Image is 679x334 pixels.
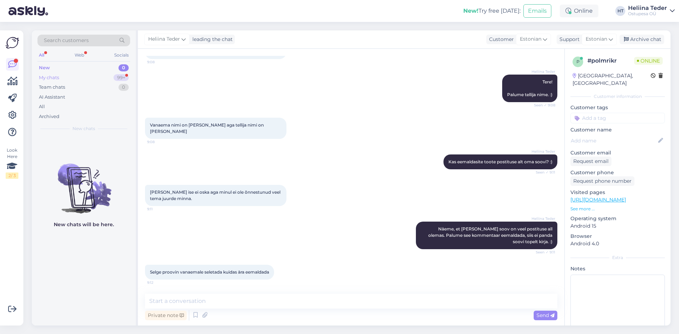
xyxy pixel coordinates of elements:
div: Web [73,51,86,60]
div: leading the chat [190,36,233,43]
div: Online [560,5,598,17]
div: Look Here [6,147,18,179]
span: Kas eemaldasite toote postituse alt oma soovi? :) [448,159,552,164]
span: Seen ✓ 9:08 [529,102,555,108]
span: Heliina Teder [529,69,555,74]
span: Vanaema nimi on [PERSON_NAME] aga tellija nimi on [PERSON_NAME] [150,122,265,134]
span: Heliina Teder [529,216,555,221]
div: Heliina Teder [628,5,667,11]
span: Send [536,312,555,318]
div: All [37,51,46,60]
p: Android 15 [570,222,665,230]
div: Archive chat [620,35,664,44]
span: p [576,59,580,64]
span: 9:11 [147,206,174,212]
p: Customer tags [570,104,665,111]
p: New chats will be here. [54,221,114,228]
a: [URL][DOMAIN_NAME] [570,197,626,203]
img: Askly Logo [6,36,19,49]
div: Customer information [570,93,665,100]
span: Heliina Teder [529,149,555,154]
a: Heliina TederOstupesa OÜ [628,5,675,17]
img: No chats [32,151,136,215]
span: Estonian [520,35,541,43]
span: 9:08 [147,139,174,145]
div: New [39,64,50,71]
b: New! [463,7,478,14]
input: Add name [571,137,657,145]
div: # polmrikr [587,57,634,65]
button: Emails [523,4,551,18]
p: Customer email [570,149,665,157]
p: Operating system [570,215,665,222]
div: Team chats [39,84,65,91]
div: Try free [DATE]: [463,7,521,15]
div: 2 / 3 [6,172,18,179]
p: Customer name [570,126,665,134]
div: Extra [570,254,665,261]
div: Socials [113,51,130,60]
div: 0 [118,84,129,91]
div: Request phone number [570,176,634,186]
span: Selge proovin vanaemale seletada kuidas ära eemaldada [150,269,269,275]
div: Archived [39,113,59,120]
div: All [39,103,45,110]
span: 9:08 [147,59,174,65]
p: Browser [570,233,665,240]
div: Private note [145,311,187,320]
div: 99+ [114,74,129,81]
span: Seen ✓ 9:11 [529,250,555,255]
span: 9:12 [147,280,174,285]
div: HT [615,6,625,16]
div: My chats [39,74,59,81]
div: 0 [118,64,129,71]
div: AI Assistant [39,94,65,101]
span: Näeme, et [PERSON_NAME] soov on veel postituse all olemas. Palume see kommentaar eemaldada, siis ... [428,226,553,244]
div: [GEOGRAPHIC_DATA], [GEOGRAPHIC_DATA] [573,72,651,87]
p: Visited pages [570,189,665,196]
span: [PERSON_NAME] ise ei oska aga minul ei ole õnnestunud veel tema juurde minna. [150,189,282,201]
input: Add a tag [570,113,665,123]
div: Request email [570,157,611,166]
span: Estonian [586,35,607,43]
span: Heliina Teder [148,35,180,43]
div: Ostupesa OÜ [628,11,667,17]
p: Customer phone [570,169,665,176]
span: Seen ✓ 9:11 [529,170,555,175]
div: Support [557,36,580,43]
span: Search customers [44,37,89,44]
div: Customer [486,36,514,43]
p: See more ... [570,206,665,212]
p: Android 4.0 [570,240,665,247]
span: New chats [72,125,95,132]
span: Online [634,57,663,65]
p: Notes [570,265,665,273]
